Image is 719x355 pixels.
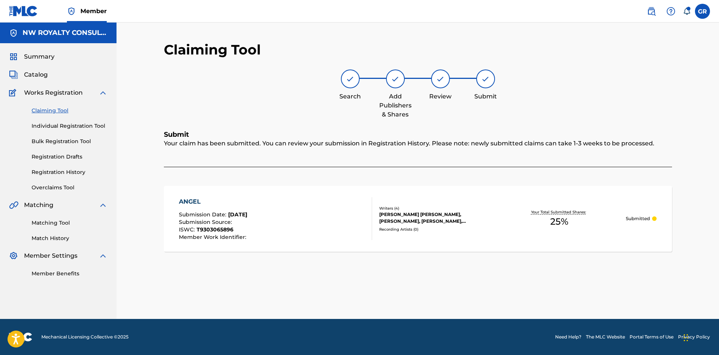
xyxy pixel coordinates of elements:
[586,334,625,340] a: The MLC Website
[379,211,493,225] div: [PERSON_NAME] [PERSON_NAME], [PERSON_NAME], [PERSON_NAME], [PERSON_NAME]
[331,92,369,101] div: Search
[32,168,107,176] a: Registration History
[9,70,48,79] a: CatalogCatalog
[346,74,355,83] img: step indicator icon for Search
[24,70,48,79] span: Catalog
[9,6,38,17] img: MLC Logo
[681,319,719,355] iframe: Chat Widget
[436,74,445,83] img: step indicator icon for Review
[9,251,18,260] img: Member Settings
[630,334,674,340] a: Portal Terms of Use
[32,153,107,161] a: Registration Drafts
[179,219,234,225] span: Submission Source :
[647,7,656,16] img: search
[644,4,659,19] a: Public Search
[9,201,18,210] img: Matching
[197,226,233,233] span: T9303065896
[422,92,459,101] div: Review
[23,29,107,37] h5: NW ROYALTY CONSULTING, LLC.
[164,41,261,58] h2: Claiming Tool
[550,215,568,228] span: 25 %
[24,251,77,260] span: Member Settings
[391,74,400,83] img: step indicator icon for Add Publishers & Shares
[80,7,107,15] span: Member
[9,88,19,97] img: Works Registration
[164,130,672,139] h5: Submit
[684,326,688,349] div: Drag
[32,219,107,227] a: Matching Tool
[164,186,672,252] a: ANGELSubmission Date:[DATE]Submission Source:ISWC:T9303065896Member Work Identifier:Writers (4)[P...
[9,332,32,341] img: logo
[678,334,710,340] a: Privacy Policy
[663,4,678,19] div: Help
[67,7,76,16] img: Top Rightsholder
[98,251,107,260] img: expand
[32,137,107,145] a: Bulk Registration Tool
[228,211,247,218] span: [DATE]
[98,201,107,210] img: expand
[379,205,493,211] div: Writers ( 4 )
[179,211,228,218] span: Submission Date :
[41,334,129,340] span: Mechanical Licensing Collective © 2025
[164,139,672,167] div: Your claim has been submitted. You can review your submission in Registration History. Please not...
[32,270,107,278] a: Member Benefits
[32,107,107,115] a: Claiming Tool
[9,70,18,79] img: Catalog
[32,122,107,130] a: Individual Registration Tool
[9,29,18,38] img: Accounts
[179,226,197,233] span: ISWC :
[32,234,107,242] a: Match History
[9,52,54,61] a: SummarySummary
[666,7,675,16] img: help
[626,215,650,222] p: Submitted
[24,88,83,97] span: Works Registration
[555,334,581,340] a: Need Help?
[179,197,248,206] div: ANGEL
[179,234,248,240] span: Member Work Identifier :
[481,74,490,83] img: step indicator icon for Submit
[24,52,54,61] span: Summary
[24,201,53,210] span: Matching
[467,92,504,101] div: Submit
[379,227,493,232] div: Recording Artists ( 0 )
[32,184,107,192] a: Overclaims Tool
[698,236,719,296] iframe: Resource Center
[695,4,710,19] div: User Menu
[683,8,690,15] div: Notifications
[531,209,588,215] p: Your Total Submitted Shares:
[377,92,414,119] div: Add Publishers & Shares
[98,88,107,97] img: expand
[9,52,18,61] img: Summary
